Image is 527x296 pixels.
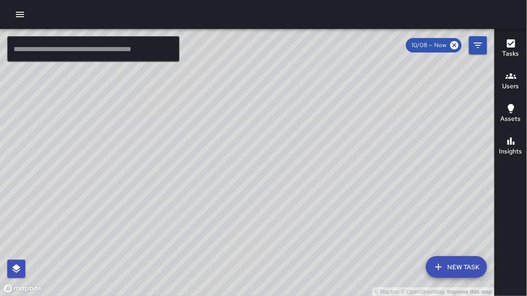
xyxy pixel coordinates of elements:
[495,65,527,98] button: Users
[406,41,452,50] span: 10/08 — Now
[503,49,519,59] h6: Tasks
[406,38,462,53] div: 10/08 — Now
[501,114,521,124] h6: Assets
[495,98,527,130] button: Assets
[503,81,519,91] h6: Users
[426,256,487,278] button: New Task
[499,147,522,157] h6: Insights
[495,33,527,65] button: Tasks
[469,36,487,54] button: Filters
[495,130,527,163] button: Insights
